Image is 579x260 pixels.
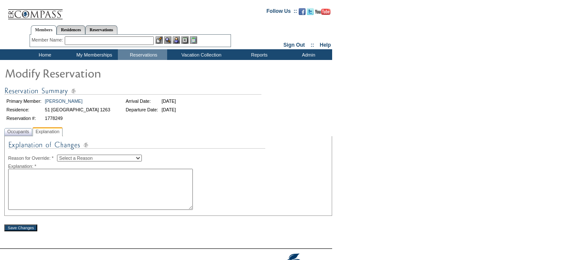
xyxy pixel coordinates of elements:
img: Follow us on Twitter [307,8,314,15]
td: Follow Us :: [267,7,297,18]
td: Residence: [5,106,43,114]
img: Explanation of Changes [8,140,265,155]
td: 51 [GEOGRAPHIC_DATA] 1263 [44,106,111,114]
input: Save Changes [4,224,37,231]
div: Member Name: [32,36,65,44]
img: Compass Home [7,2,63,20]
a: Members [31,25,57,35]
td: Arrival Date: [124,97,159,105]
img: Become our fan on Facebook [299,8,306,15]
a: Follow us on Twitter [307,11,314,16]
td: Vacation Collection [167,49,234,60]
img: Reservations [181,36,189,44]
td: [DATE] [160,97,177,105]
img: b_calculator.gif [190,36,197,44]
img: View [164,36,171,44]
img: Modify Reservation [4,64,176,81]
img: Subscribe to our YouTube Channel [315,9,330,15]
td: Home [19,49,69,60]
img: Reservation Summary [4,86,261,96]
a: Residences [57,25,85,34]
div: Explanation: * [8,164,328,169]
td: Reservation #: [5,114,43,122]
a: Reservations [85,25,117,34]
a: Become our fan on Facebook [299,11,306,16]
span: Reason for Override: * [8,155,57,161]
td: Departure Date: [124,106,159,114]
span: Explanation [34,127,61,136]
img: b_edit.gif [156,36,163,44]
td: 1778249 [44,114,111,122]
img: Impersonate [173,36,180,44]
td: [DATE] [160,106,177,114]
span: Occupants [6,127,31,136]
td: Reports [234,49,283,60]
a: Sign Out [283,42,305,48]
td: Primary Member: [5,97,43,105]
td: Reservations [118,49,167,60]
a: Subscribe to our YouTube Channel [315,11,330,16]
a: [PERSON_NAME] [45,99,83,104]
a: Help [320,42,331,48]
td: My Memberships [69,49,118,60]
span: :: [311,42,314,48]
td: Admin [283,49,332,60]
